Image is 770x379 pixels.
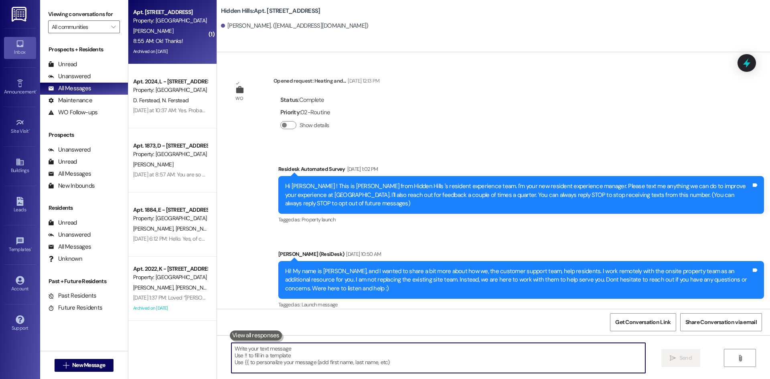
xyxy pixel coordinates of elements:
[4,37,36,59] a: Inbox
[48,8,120,20] label: Viewing conversations for
[72,361,105,369] span: New Message
[133,77,207,86] div: Apt. 2024, L - [STREET_ADDRESS]
[175,284,218,291] span: [PERSON_NAME]
[133,107,244,114] div: [DATE] at 10:37 AM: Yes. Probably mid afternoon.
[12,7,28,22] img: ResiDesk Logo
[737,355,743,361] i: 
[615,318,671,326] span: Get Conversation Link
[48,72,91,81] div: Unanswered
[4,195,36,216] a: Leads
[40,131,128,139] div: Prospects
[280,108,300,116] b: Priority
[48,60,77,69] div: Unread
[280,96,298,104] b: Status
[133,265,207,273] div: Apt. 2022, K - [STREET_ADDRESS]
[278,214,764,225] div: Tagged as:
[48,243,91,251] div: All Messages
[221,7,320,15] b: Hidden Hills: Apt. [STREET_ADDRESS]
[48,170,91,178] div: All Messages
[48,84,91,93] div: All Messages
[133,214,207,223] div: Property: [GEOGRAPHIC_DATA]
[661,349,700,367] button: Send
[4,116,36,138] a: Site Visit •
[55,359,114,372] button: New Message
[48,96,92,105] div: Maintenance
[52,20,107,33] input: All communities
[285,182,751,208] div: Hi [PERSON_NAME] ! This is [PERSON_NAME] from Hidden Hills 's resident experience team. I'm your ...
[133,206,207,214] div: Apt. 1884, E - [STREET_ADDRESS]
[133,86,207,94] div: Property: [GEOGRAPHIC_DATA]
[235,94,243,103] div: WO
[4,155,36,177] a: Buildings
[4,274,36,295] a: Account
[133,27,173,34] span: [PERSON_NAME]
[302,301,338,308] span: Launch message
[133,235,360,242] div: [DATE] 6:12 PM: Hello. Yes, of course. Excellent customer service. They resolve any issues promptly.
[133,225,176,232] span: [PERSON_NAME]
[274,77,380,88] div: Opened request: Heating and...
[133,16,207,25] div: Property: [GEOGRAPHIC_DATA]
[48,182,95,190] div: New Inbounds
[345,165,378,173] div: [DATE] 1:02 PM
[48,146,91,154] div: Unanswered
[133,142,207,150] div: Apt. 1873, D - [STREET_ADDRESS]
[133,37,183,45] div: 8:55 AM: Ok! Thanks!
[132,303,208,313] div: Archived on [DATE]
[280,94,332,106] div: : Complete
[31,245,32,251] span: •
[48,304,102,312] div: Future Residents
[302,216,335,223] span: Property launch
[280,106,332,119] div: : 02-Routine
[132,47,208,57] div: Archived on [DATE]
[685,318,757,326] span: Share Conversation via email
[278,299,764,310] div: Tagged as:
[670,355,676,361] i: 
[133,150,207,158] div: Property: [GEOGRAPHIC_DATA]
[63,362,69,369] i: 
[300,121,329,130] label: Show details
[610,313,676,331] button: Get Conversation Link
[40,204,128,212] div: Residents
[346,77,379,85] div: [DATE] 12:13 PM
[48,158,77,166] div: Unread
[111,24,115,30] i: 
[162,97,188,104] span: N. Ferstead
[133,8,207,16] div: Apt. [STREET_ADDRESS]
[680,313,762,331] button: Share Conversation via email
[4,234,36,256] a: Templates •
[29,127,30,133] span: •
[175,225,259,232] span: [PERSON_NAME] [PERSON_NAME]
[285,267,751,293] div: Hi! My name is [PERSON_NAME], and I wanted to share a bit more about how we, the customer support...
[48,255,82,263] div: Unknown
[40,277,128,286] div: Past + Future Residents
[40,45,128,54] div: Prospects + Residents
[48,231,91,239] div: Unanswered
[221,22,369,30] div: [PERSON_NAME]. ([EMAIL_ADDRESS][DOMAIN_NAME])
[133,273,207,282] div: Property: [GEOGRAPHIC_DATA]
[48,219,77,227] div: Unread
[133,171,225,178] div: [DATE] at 8:57 AM: You are so welcome!
[278,165,764,176] div: Residesk Automated Survey
[4,313,36,334] a: Support
[278,250,764,261] div: [PERSON_NAME] (ResiDesk)
[36,88,37,93] span: •
[344,250,381,258] div: [DATE] 10:50 AM
[679,354,692,362] span: Send
[48,292,97,300] div: Past Residents
[48,108,97,117] div: WO Follow-ups
[133,284,176,291] span: [PERSON_NAME]
[133,161,173,168] span: [PERSON_NAME]
[133,97,162,104] span: D. Ferstead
